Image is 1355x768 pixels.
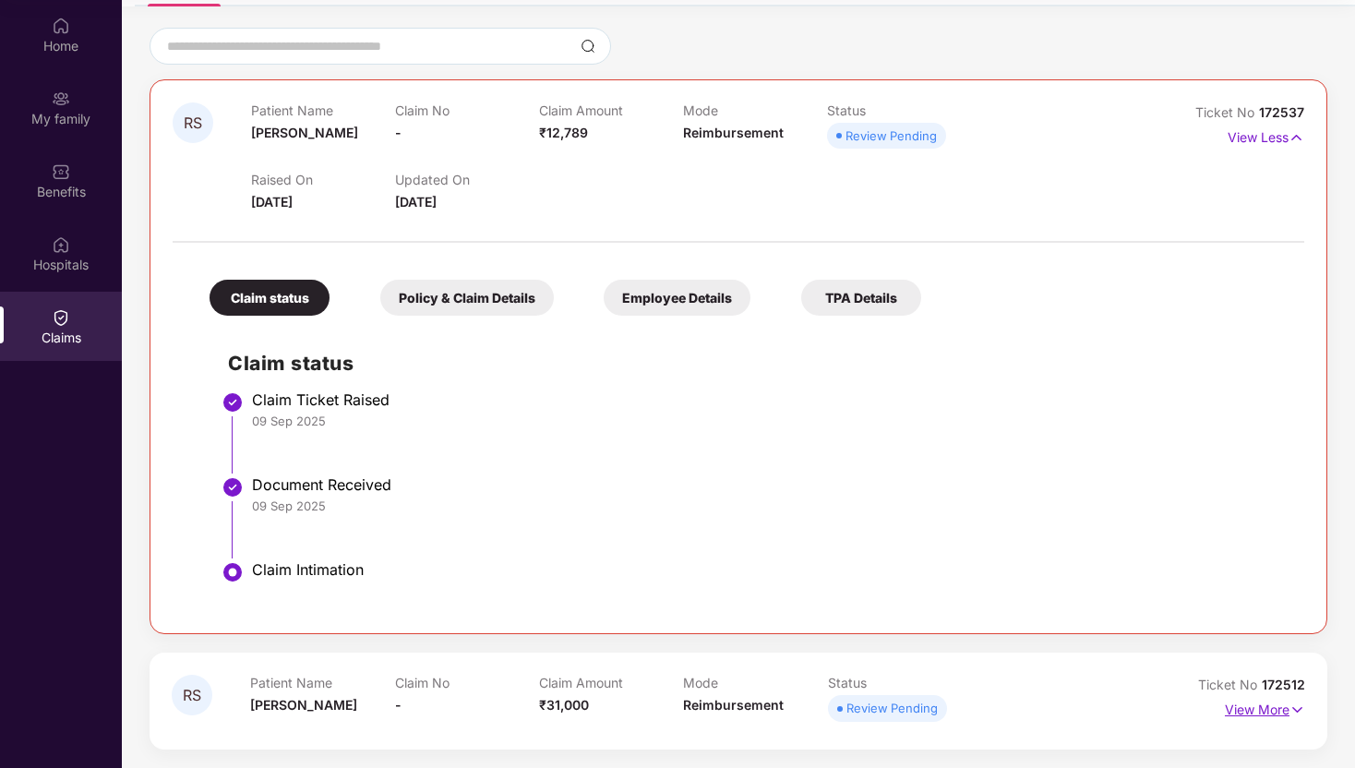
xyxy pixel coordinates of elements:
[683,125,784,140] span: Reimbursement
[250,697,357,713] span: [PERSON_NAME]
[222,391,244,414] img: svg+xml;base64,PHN2ZyBpZD0iU3RlcC1Eb25lLTMyeDMyIiB4bWxucz0iaHR0cDovL3d3dy53My5vcmcvMjAwMC9zdmciIH...
[846,699,938,717] div: Review Pending
[845,126,937,145] div: Review Pending
[1259,104,1304,120] span: 172537
[251,194,293,210] span: [DATE]
[683,102,827,118] p: Mode
[183,688,201,703] span: RS
[1195,104,1259,120] span: Ticket No
[683,675,827,690] p: Mode
[604,280,750,316] div: Employee Details
[252,413,1286,429] div: 09 Sep 2025
[1289,127,1304,148] img: svg+xml;base64,PHN2ZyB4bWxucz0iaHR0cDovL3d3dy53My5vcmcvMjAwMC9zdmciIHdpZHRoPSIxNyIgaGVpZ2h0PSIxNy...
[222,561,244,583] img: svg+xml;base64,PHN2ZyBpZD0iU3RlcC1BY3RpdmUtMzJ4MzIiIHhtbG5zPSJodHRwOi8vd3d3LnczLm9yZy8yMDAwL3N2Zy...
[250,675,394,690] p: Patient Name
[581,39,595,54] img: svg+xml;base64,PHN2ZyBpZD0iU2VhcmNoLTMyeDMyIiB4bWxucz0iaHR0cDovL3d3dy53My5vcmcvMjAwMC9zdmciIHdpZH...
[52,162,70,181] img: svg+xml;base64,PHN2ZyBpZD0iQmVuZWZpdHMiIHhtbG5zPSJodHRwOi8vd3d3LnczLm9yZy8yMDAwL3N2ZyIgd2lkdGg9Ij...
[251,172,395,187] p: Raised On
[827,102,971,118] p: Status
[539,125,588,140] span: ₹12,789
[539,697,589,713] span: ₹31,000
[252,475,1286,494] div: Document Received
[251,102,395,118] p: Patient Name
[1262,677,1305,692] span: 172512
[252,498,1286,514] div: 09 Sep 2025
[395,194,437,210] span: [DATE]
[380,280,554,316] div: Policy & Claim Details
[184,115,202,131] span: RS
[395,697,402,713] span: -
[222,476,244,498] img: svg+xml;base64,PHN2ZyBpZD0iU3RlcC1Eb25lLTMyeDMyIiB4bWxucz0iaHR0cDovL3d3dy53My5vcmcvMjAwMC9zdmciIH...
[1198,677,1262,692] span: Ticket No
[52,308,70,327] img: svg+xml;base64,PHN2ZyBpZD0iQ2xhaW0iIHhtbG5zPSJodHRwOi8vd3d3LnczLm9yZy8yMDAwL3N2ZyIgd2lkdGg9IjIwIi...
[1228,123,1304,148] p: View Less
[395,675,539,690] p: Claim No
[395,125,402,140] span: -
[395,102,539,118] p: Claim No
[252,560,1286,579] div: Claim Intimation
[539,675,683,690] p: Claim Amount
[801,280,921,316] div: TPA Details
[683,697,784,713] span: Reimbursement
[52,235,70,254] img: svg+xml;base64,PHN2ZyBpZD0iSG9zcGl0YWxzIiB4bWxucz0iaHR0cDovL3d3dy53My5vcmcvMjAwMC9zdmciIHdpZHRoPS...
[395,172,539,187] p: Updated On
[1289,700,1305,720] img: svg+xml;base64,PHN2ZyB4bWxucz0iaHR0cDovL3d3dy53My5vcmcvMjAwMC9zdmciIHdpZHRoPSIxNyIgaGVpZ2h0PSIxNy...
[52,90,70,108] img: svg+xml;base64,PHN2ZyB3aWR0aD0iMjAiIGhlaWdodD0iMjAiIHZpZXdCb3g9IjAgMCAyMCAyMCIgZmlsbD0ibm9uZSIgeG...
[210,280,330,316] div: Claim status
[828,675,972,690] p: Status
[1225,695,1305,720] p: View More
[539,102,683,118] p: Claim Amount
[52,17,70,35] img: svg+xml;base64,PHN2ZyBpZD0iSG9tZSIgeG1sbnM9Imh0dHA6Ly93d3cudzMub3JnLzIwMDAvc3ZnIiB3aWR0aD0iMjAiIG...
[251,125,358,140] span: [PERSON_NAME]
[228,348,1286,378] h2: Claim status
[252,390,1286,409] div: Claim Ticket Raised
